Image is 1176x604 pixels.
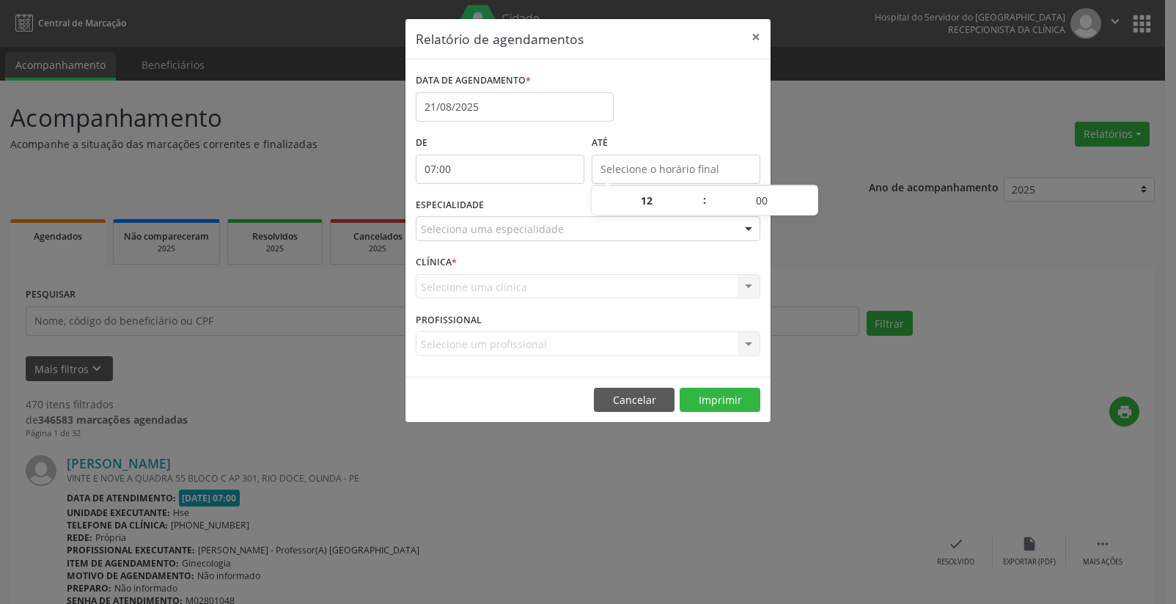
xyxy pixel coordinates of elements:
[594,388,675,413] button: Cancelar
[416,92,614,122] input: Selecione uma data ou intervalo
[416,155,584,184] input: Selecione o horário inicial
[592,155,760,184] input: Selecione o horário final
[416,194,484,217] label: ESPECIALIDADE
[707,186,817,216] input: Minute
[680,388,760,413] button: Imprimir
[421,221,564,237] span: Seleciona uma especialidade
[416,70,531,92] label: DATA DE AGENDAMENTO
[741,19,771,55] button: Close
[416,29,584,48] h5: Relatório de agendamentos
[416,309,482,331] label: PROFISSIONAL
[416,251,457,274] label: CLÍNICA
[592,132,760,155] label: ATÉ
[702,185,707,215] span: :
[592,186,702,216] input: Hour
[416,132,584,155] label: De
